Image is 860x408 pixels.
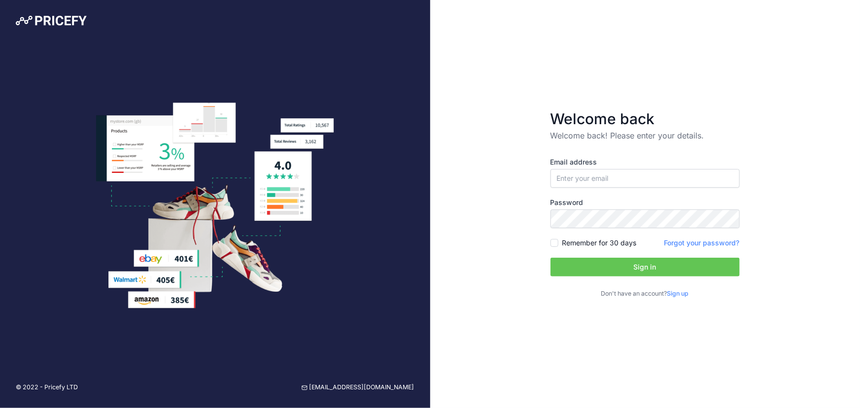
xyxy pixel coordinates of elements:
[302,383,414,392] a: [EMAIL_ADDRESS][DOMAIN_NAME]
[550,130,740,141] p: Welcome back! Please enter your details.
[16,16,87,26] img: Pricefy
[550,198,740,207] label: Password
[550,110,740,128] h3: Welcome back
[550,169,740,188] input: Enter your email
[667,290,689,297] a: Sign up
[664,238,740,247] a: Forgot your password?
[550,157,740,167] label: Email address
[550,289,740,299] p: Don't have an account?
[550,258,740,276] button: Sign in
[562,238,637,248] label: Remember for 30 days
[16,383,78,392] p: © 2022 - Pricefy LTD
